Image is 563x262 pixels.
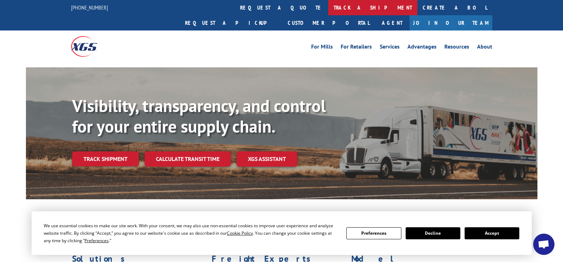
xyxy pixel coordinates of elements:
b: Visibility, transparency, and control for your entire supply chain. [72,95,326,137]
div: Open chat [533,234,554,255]
div: We use essential cookies to make our site work. With your consent, we may also use non-essential ... [44,222,338,244]
a: XGS ASSISTANT [237,151,297,167]
a: For Mills [311,44,333,52]
a: Join Our Team [410,15,492,30]
a: Track shipment [72,151,139,166]
button: Decline [406,227,460,239]
a: Request a pickup [180,15,282,30]
a: Customer Portal [282,15,375,30]
a: About [477,44,492,52]
div: Cookie Consent Prompt [32,211,532,255]
button: Preferences [346,227,401,239]
span: Preferences [85,238,109,244]
a: Advantages [407,44,437,52]
span: Cookie Policy [227,230,253,236]
a: Services [380,44,400,52]
a: Resources [444,44,469,52]
a: For Retailers [341,44,372,52]
a: Agent [375,15,410,30]
a: Calculate transit time [145,151,231,167]
button: Accept [465,227,519,239]
a: [PHONE_NUMBER] [71,4,108,11]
